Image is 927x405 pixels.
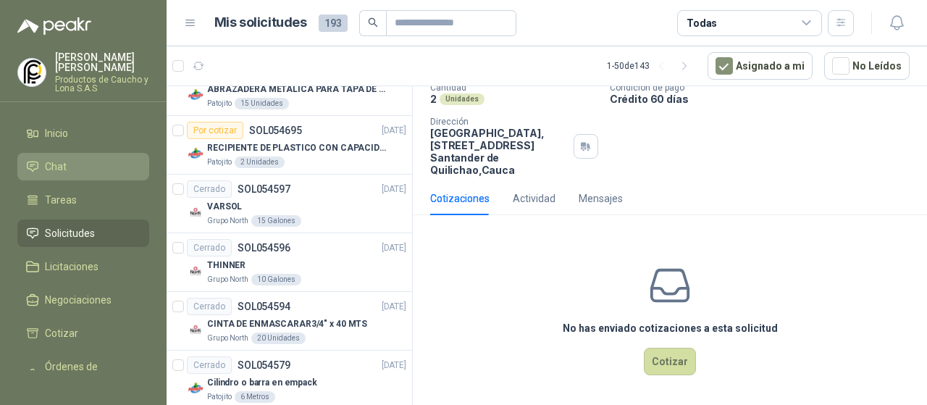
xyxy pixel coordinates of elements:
div: 20 Unidades [251,333,306,344]
div: 15 Galones [251,215,301,227]
div: Actividad [513,191,555,206]
a: Por cotizarSOL054695[DATE] Company LogoRECIPIENTE DE PLASTICO CON CAPACIDAD DE 1.8 LT PARA LA EXT... [167,116,412,175]
div: Unidades [440,93,485,105]
div: Cerrado [187,356,232,374]
div: Todas [687,15,717,31]
h3: No has enviado cotizaciones a esta solicitud [563,320,778,336]
a: CerradoSOL054594[DATE] Company LogoCINTA DE ENMASCARAR3/4" x 40 MTSGrupo North20 Unidades [167,292,412,351]
img: Company Logo [187,145,204,162]
a: Por cotizarSOL054696[DATE] Company LogoABRAZADERA METALICA PARA TAPA DE TAMBOR DE PLASTICO DE 50 ... [167,57,412,116]
div: 10 Galones [251,274,301,285]
span: 193 [319,14,348,32]
a: Negociaciones [17,286,149,314]
p: Grupo North [207,274,248,285]
span: Chat [45,159,67,175]
p: Productos de Caucho y Lona S.A.S [55,75,149,93]
p: Cantidad [430,83,598,93]
p: [PERSON_NAME] [PERSON_NAME] [55,52,149,72]
p: Grupo North [207,333,248,344]
div: 6 Metros [235,391,275,403]
p: [DATE] [382,183,406,196]
p: THINNER [207,259,246,272]
a: Chat [17,153,149,180]
a: Cotizar [17,320,149,347]
button: Asignado a mi [708,52,813,80]
p: 2 [430,93,437,105]
div: 1 - 50 de 143 [607,54,696,78]
a: Órdenes de Compra [17,353,149,396]
p: VARSOL [207,200,242,214]
span: Órdenes de Compra [45,359,135,391]
p: SOL054594 [238,301,290,312]
h1: Mis solicitudes [214,12,307,33]
p: Patojito [207,98,232,109]
div: Cerrado [187,239,232,256]
p: Condición de pago [610,83,921,93]
a: Tareas [17,186,149,214]
button: No Leídos [824,52,910,80]
div: 2 Unidades [235,156,285,168]
p: SOL054695 [249,125,302,135]
p: Patojito [207,156,232,168]
img: Company Logo [18,59,46,86]
p: [GEOGRAPHIC_DATA], [STREET_ADDRESS] Santander de Quilichao , Cauca [430,127,568,176]
p: SOL054579 [238,360,290,370]
p: [DATE] [382,124,406,138]
p: Grupo North [207,215,248,227]
a: Solicitudes [17,220,149,247]
img: Company Logo [187,321,204,338]
span: Tareas [45,192,77,208]
span: Cotizar [45,325,78,341]
button: Cotizar [644,348,696,375]
p: [DATE] [382,300,406,314]
a: Inicio [17,120,149,147]
p: RECIPIENTE DE PLASTICO CON CAPACIDAD DE 1.8 LT PARA LA EXTRACCIÓN MANUAL DE LIQUIDOS [207,141,387,155]
p: CINTA DE ENMASCARAR3/4" x 40 MTS [207,317,367,331]
span: Solicitudes [45,225,95,241]
a: CerradoSOL054597[DATE] Company LogoVARSOLGrupo North15 Galones [167,175,412,233]
p: SOL054596 [238,243,290,253]
div: Cerrado [187,180,232,198]
div: Por cotizar [187,122,243,139]
span: search [368,17,378,28]
span: Licitaciones [45,259,98,275]
p: Crédito 60 días [610,93,921,105]
div: Cotizaciones [430,191,490,206]
img: Logo peakr [17,17,91,35]
img: Company Logo [187,86,204,104]
div: Cerrado [187,298,232,315]
p: Dirección [430,117,568,127]
p: [DATE] [382,241,406,255]
div: Mensajes [579,191,623,206]
img: Company Logo [187,380,204,397]
a: CerradoSOL054596[DATE] Company LogoTHINNERGrupo North10 Galones [167,233,412,292]
p: ABRAZADERA METALICA PARA TAPA DE TAMBOR DE PLASTICO DE 50 LT [207,83,387,96]
a: Licitaciones [17,253,149,280]
p: Cilindro o barra en empack [207,376,317,390]
p: Patojito [207,391,232,403]
img: Company Logo [187,204,204,221]
p: [DATE] [382,359,406,372]
p: SOL054597 [238,184,290,194]
div: 15 Unidades [235,98,289,109]
span: Inicio [45,125,68,141]
img: Company Logo [187,262,204,280]
span: Negociaciones [45,292,112,308]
